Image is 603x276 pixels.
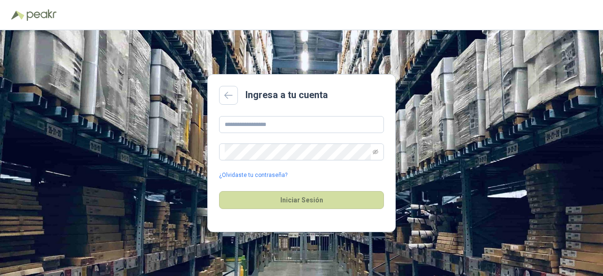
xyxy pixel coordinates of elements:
[219,191,384,209] button: Iniciar Sesión
[11,10,24,20] img: Logo
[245,88,328,102] h2: Ingresa a tu cuenta
[26,9,57,21] img: Peakr
[219,171,287,180] a: ¿Olvidaste tu contraseña?
[373,149,378,155] span: eye-invisible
